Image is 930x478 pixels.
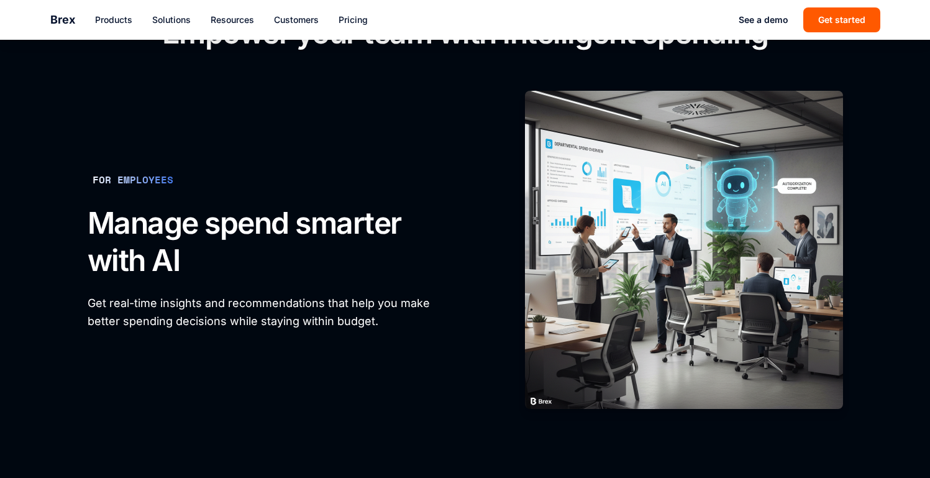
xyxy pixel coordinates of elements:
a: Resources [211,14,254,26]
div: FOR EMPLOYEES [88,170,178,190]
p: Get real-time insights and recommendations that help you make better spending decisions while sta... [88,294,445,331]
a: Customers [274,14,319,26]
h2: Empower your team with intelligent spending [88,15,843,51]
a: Pricing [339,14,368,26]
a: Brex [50,11,75,29]
button: Get started [803,7,880,32]
h2: Manage spend smarter with AI [88,205,445,279]
a: See a demo [739,14,788,26]
a: Solutions [152,14,191,26]
a: Products [95,14,132,26]
img: Brex AI helping employees with expenses [525,91,843,409]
